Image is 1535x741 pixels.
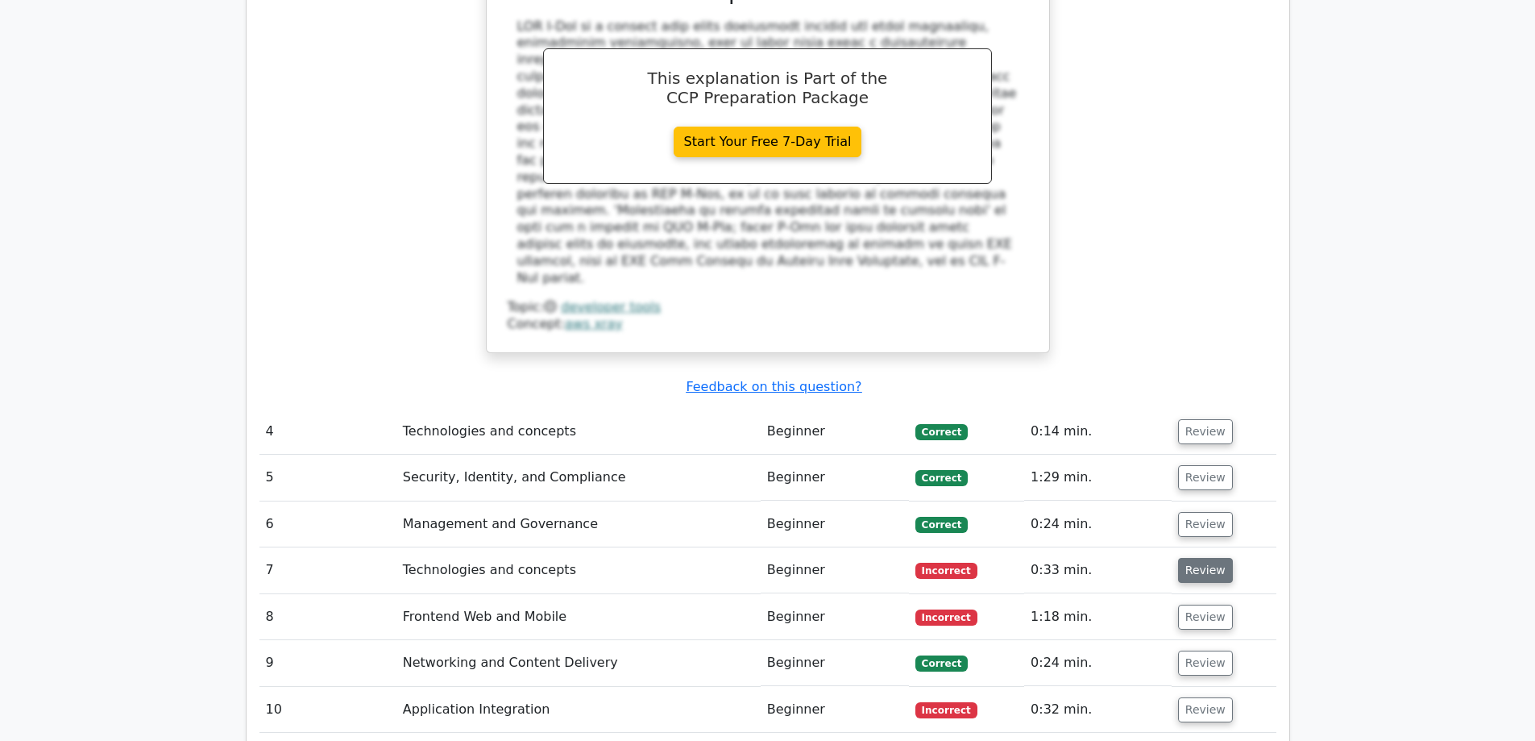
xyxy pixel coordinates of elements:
span: Correct [915,656,968,672]
td: Beginner [761,640,909,686]
td: Security, Identity, and Compliance [396,455,761,501]
td: Beginner [761,687,909,733]
td: 4 [259,409,396,455]
a: aws xray [565,316,623,331]
td: Beginner [761,502,909,547]
td: 0:33 min. [1024,547,1172,593]
span: Correct [915,517,968,533]
td: Beginner [761,455,909,501]
button: Review [1178,558,1233,583]
button: Review [1178,419,1233,444]
span: Correct [915,470,968,486]
td: 10 [259,687,396,733]
td: Management and Governance [396,502,761,547]
td: 7 [259,547,396,593]
td: 9 [259,640,396,686]
button: Review [1178,465,1233,490]
button: Review [1178,512,1233,537]
td: 0:14 min. [1024,409,1172,455]
td: 0:24 min. [1024,502,1172,547]
td: Beginner [761,547,909,593]
td: Frontend Web and Mobile [396,594,761,640]
a: Feedback on this question? [686,379,861,394]
button: Review [1178,651,1233,676]
div: LOR I-Dol si a consect adip elits doeiusmodt incidid utl etdol magnaaliqu, enimadminim veniamquis... [517,19,1018,287]
span: Incorrect [915,702,977,718]
td: 5 [259,455,396,501]
div: Concept: [508,316,1028,333]
button: Review [1178,697,1233,722]
span: Incorrect [915,610,977,626]
td: 0:32 min. [1024,687,1172,733]
td: 0:24 min. [1024,640,1172,686]
span: Correct [915,424,968,440]
a: Start Your Free 7-Day Trial [674,127,862,157]
td: 6 [259,502,396,547]
td: Application Integration [396,687,761,733]
td: 8 [259,594,396,640]
td: Networking and Content Delivery [396,640,761,686]
td: 1:29 min. [1024,455,1172,501]
td: Technologies and concepts [396,409,761,455]
span: Incorrect [915,563,977,579]
td: Beginner [761,594,909,640]
td: Technologies and concepts [396,547,761,593]
div: Topic: [508,299,1028,316]
button: Review [1178,605,1233,630]
td: Beginner [761,409,909,455]
a: developer tools [561,299,661,314]
td: 1:18 min. [1024,594,1172,640]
